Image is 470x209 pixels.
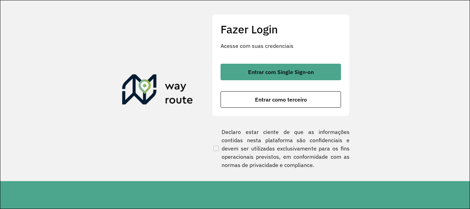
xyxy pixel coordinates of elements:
span: Entrar com Single Sign-on [248,69,314,75]
button: button [221,91,341,108]
p: Acesse com suas credenciais [221,42,341,50]
button: button [221,64,341,80]
span: Entrar como terceiro [255,97,307,102]
h2: Fazer Login [221,23,341,36]
label: Declaro estar ciente de que as informações contidas nesta plataforma são confidenciais e devem se... [212,128,350,169]
img: Roteirizador AmbevTech [122,74,193,107]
